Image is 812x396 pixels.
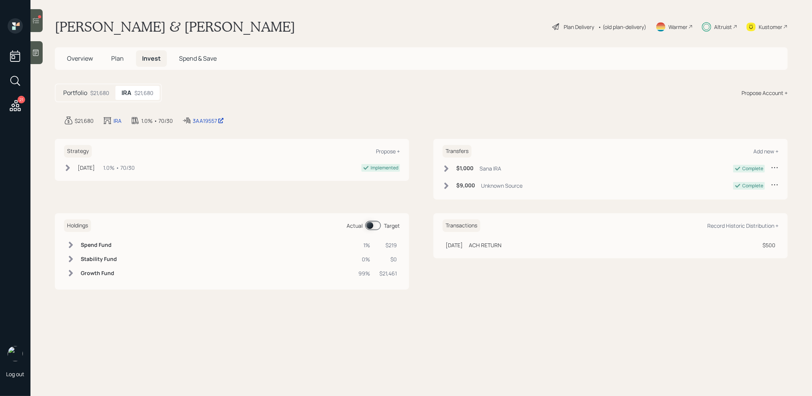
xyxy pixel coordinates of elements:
div: Target [384,222,400,230]
h6: Spend Fund [81,242,117,248]
div: Kustomer [759,23,782,31]
h6: Strategy [64,145,92,158]
h1: [PERSON_NAME] & [PERSON_NAME] [55,18,295,35]
h5: IRA [121,89,131,97]
div: 21 [18,96,25,103]
div: $500 [762,241,775,249]
h6: Transfers [443,145,472,158]
div: 99% [358,269,370,277]
span: Spend & Save [179,54,217,63]
div: Implemented [371,164,398,171]
div: [DATE] [446,241,463,249]
div: $21,680 [90,89,109,97]
div: $21,680 [75,117,94,125]
div: 1.0% • 70/30 [141,117,173,125]
div: Sana IRA [480,164,501,172]
div: IRA [113,117,121,125]
div: • (old plan-delivery) [598,23,646,31]
h6: Holdings [64,219,91,232]
span: Plan [111,54,124,63]
div: 3AA19557 [193,117,224,125]
div: Log out [6,370,24,378]
div: [DATE] [78,164,95,172]
div: 0% [358,255,370,263]
div: $21,461 [379,269,397,277]
div: Unknown Source [481,182,523,190]
div: Complete [742,182,763,189]
div: ACH RETURN [469,241,502,249]
div: Complete [742,165,763,172]
div: Propose Account + [742,89,788,97]
div: Propose + [376,148,400,155]
h6: $1,000 [456,165,473,172]
div: $21,680 [134,89,153,97]
h6: $9,000 [456,182,475,189]
h6: Growth Fund [81,270,117,277]
h6: Stability Fund [81,256,117,262]
img: treva-nostdahl-headshot.png [8,346,23,361]
div: $219 [379,241,397,249]
div: Add new + [753,148,778,155]
span: Invest [142,54,161,63]
div: Record Historic Distribution + [707,222,778,229]
h5: Portfolio [63,89,87,97]
div: Actual [347,222,363,230]
span: Overview [67,54,93,63]
div: Altruist [714,23,732,31]
div: 1.0% • 70/30 [103,164,135,172]
div: Plan Delivery [564,23,594,31]
div: 1% [358,241,370,249]
div: Warmer [668,23,687,31]
h6: Transactions [443,219,480,232]
div: $0 [379,255,397,263]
